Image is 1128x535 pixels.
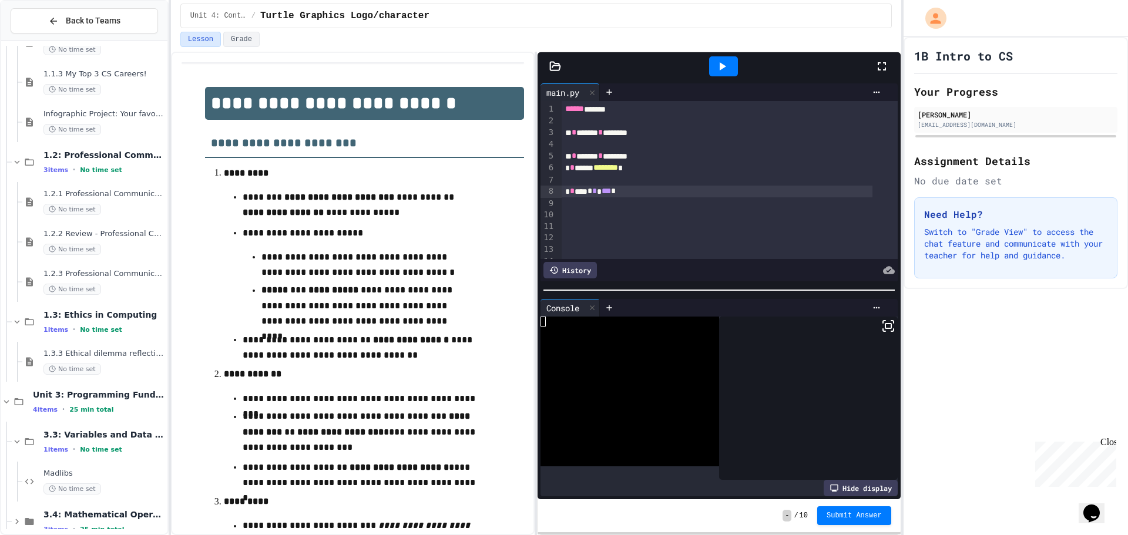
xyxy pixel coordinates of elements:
[62,405,65,414] span: •
[80,526,124,533] span: 25 min total
[73,524,75,534] span: •
[43,429,165,440] span: 3.3: Variables and Data Types
[223,32,260,47] button: Grade
[43,364,101,375] span: No time set
[918,120,1114,129] div: [EMAIL_ADDRESS][DOMAIN_NAME]
[914,153,1117,169] h2: Assignment Details
[43,483,101,494] span: No time set
[540,162,555,174] div: 6
[43,284,101,295] span: No time set
[43,526,68,533] span: 3 items
[69,406,113,413] span: 25 min total
[43,244,101,255] span: No time set
[43,229,165,239] span: 1.2.2 Review - Professional Communication
[43,309,165,320] span: 1.3: Ethics in Computing
[540,221,555,233] div: 11
[43,269,165,279] span: 1.2.3 Professional Communication Challenge
[824,480,898,496] div: Hide display
[251,11,256,21] span: /
[913,5,949,32] div: My Account
[914,174,1117,188] div: No due date set
[540,127,555,139] div: 3
[66,15,120,27] span: Back to Teams
[918,109,1114,120] div: [PERSON_NAME]
[783,510,791,521] span: -
[43,509,165,520] span: 3.4: Mathematical Operators
[190,11,247,21] span: Unit 4: Control Structures
[43,124,101,135] span: No time set
[794,511,798,520] span: /
[73,165,75,174] span: •
[80,446,122,453] span: No time set
[1079,488,1116,523] iframe: chat widget
[1030,437,1116,487] iframe: chat widget
[43,84,101,95] span: No time set
[540,139,555,150] div: 4
[540,186,555,197] div: 8
[827,511,882,520] span: Submit Answer
[540,150,555,162] div: 5
[43,204,101,215] span: No time set
[43,44,101,55] span: No time set
[540,255,555,267] div: 14
[80,326,122,334] span: No time set
[540,174,555,186] div: 7
[800,511,808,520] span: 10
[924,226,1107,261] p: Switch to "Grade View" to access the chat feature and communicate with your teacher for help and ...
[33,389,165,400] span: Unit 3: Programming Fundamentals
[43,326,68,334] span: 1 items
[924,207,1107,221] h3: Need Help?
[180,32,221,47] button: Lesson
[540,103,555,115] div: 1
[540,244,555,255] div: 13
[260,9,429,23] span: Turtle Graphics Logo/character
[540,209,555,221] div: 10
[73,325,75,334] span: •
[5,5,81,75] div: Chat with us now!Close
[540,115,555,127] div: 2
[73,445,75,454] span: •
[914,48,1013,64] h1: 1B Intro to CS
[817,506,891,525] button: Submit Answer
[43,150,165,160] span: 1.2: Professional Communication
[43,69,165,79] span: 1.1.3 My Top 3 CS Careers!
[540,83,600,101] div: main.py
[80,166,122,174] span: No time set
[11,8,158,33] button: Back to Teams
[540,232,555,244] div: 12
[43,109,165,119] span: Infographic Project: Your favorite CS
[43,349,165,359] span: 1.3.3 Ethical dilemma reflections
[540,198,555,210] div: 9
[540,299,600,317] div: Console
[43,469,165,479] span: Madlibs
[33,406,58,413] span: 4 items
[543,262,597,278] div: History
[43,166,68,174] span: 3 items
[43,446,68,453] span: 1 items
[43,189,165,199] span: 1.2.1 Professional Communication
[914,83,1117,100] h2: Your Progress
[540,302,585,314] div: Console
[540,86,585,99] div: main.py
